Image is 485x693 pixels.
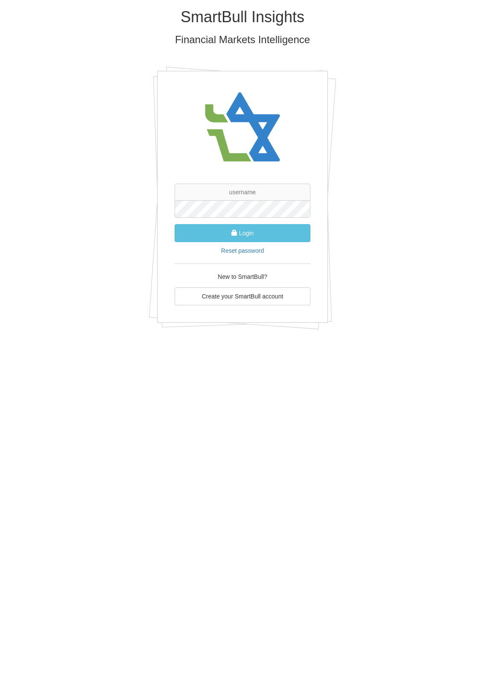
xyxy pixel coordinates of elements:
img: avatar [200,84,285,171]
button: Login [175,224,310,242]
input: username [175,184,310,201]
h3: Financial Markets Intelligence [35,34,450,45]
a: Create your SmartBull account [175,287,310,305]
span: New to SmartBull? [218,273,267,280]
h1: SmartBull Insights [35,9,450,26]
a: Reset password [221,247,264,254]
